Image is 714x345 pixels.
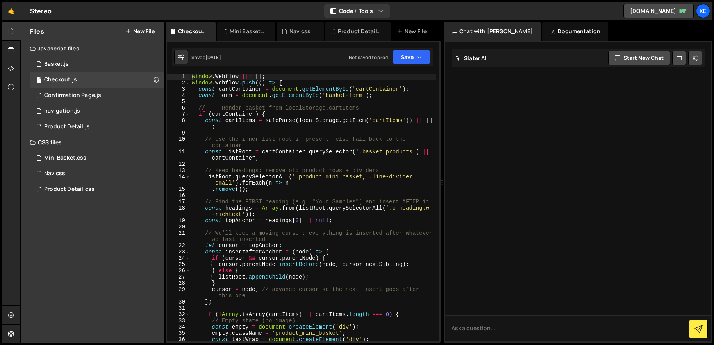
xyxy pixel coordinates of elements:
div: 27 [167,274,190,280]
a: 🤙 [2,2,21,20]
div: 8 [167,117,190,130]
div: Stereo [30,6,52,16]
div: 12 [167,161,190,167]
div: 20 [167,224,190,230]
div: 25 [167,261,190,268]
div: Mini Basket.css [44,155,86,162]
div: 9 [167,130,190,136]
h2: Slater AI [455,54,487,62]
div: 10 [167,136,190,149]
div: CSS files [21,135,164,150]
div: 1 [167,74,190,80]
div: 14 [167,174,190,186]
div: 5 [167,99,190,105]
div: 18 [167,205,190,217]
button: New File [125,28,155,34]
div: Javascript files [21,41,164,56]
div: 19 [167,217,190,224]
div: Mini Basket.css [230,27,266,35]
div: 34 [167,324,190,330]
div: 21 [167,230,190,243]
div: Confirmation Page.js [44,92,101,99]
div: 8215/46114.css [30,166,164,181]
div: 24 [167,255,190,261]
div: 36 [167,336,190,343]
div: Product Detail.css [30,181,164,197]
button: Code + Tools [324,4,390,18]
div: 32 [167,311,190,318]
div: 6 [167,105,190,111]
button: Save [393,50,430,64]
div: [DATE] [205,54,221,61]
div: 8215/44731.js [30,72,164,88]
div: 28 [167,280,190,286]
div: Nav.css [44,170,65,177]
div: 2 [167,80,190,86]
span: 1 [37,77,41,84]
div: 16 [167,192,190,199]
div: 13 [167,167,190,174]
div: 8215/44666.js [30,56,164,72]
div: Product Detail.css [338,27,381,35]
div: New File [397,27,430,35]
button: Start new chat [608,51,670,65]
div: 8215/46286.css [30,150,164,166]
div: 22 [167,243,190,249]
div: Not saved to prod [349,54,388,61]
div: 8215/45082.js [30,88,164,103]
a: Ke [696,4,710,18]
h2: Files [30,27,44,36]
div: 23 [167,249,190,255]
div: 11 [167,149,190,161]
div: 4 [167,92,190,99]
div: 26 [167,268,190,274]
div: Documentation [542,22,608,41]
div: 8215/44673.js [30,119,164,135]
div: Basket.js [44,61,69,68]
div: navigation.js [44,108,80,115]
div: 29 [167,286,190,299]
a: [DOMAIN_NAME] [623,4,694,18]
div: 15 [167,186,190,192]
div: Chat with [PERSON_NAME] [444,22,541,41]
div: 35 [167,330,190,336]
div: 17 [167,199,190,205]
div: 8215/46113.js [30,103,164,119]
div: 30 [167,299,190,305]
div: Product Detail.js [44,123,90,130]
div: 33 [167,318,190,324]
div: Nav.css [289,27,311,35]
div: Saved [191,54,221,61]
div: 7 [167,111,190,117]
div: Checkout.js [178,27,206,35]
div: Checkout.js [44,76,77,83]
div: Product Detail.css [44,186,95,193]
div: 3 [167,86,190,92]
div: 31 [167,305,190,311]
